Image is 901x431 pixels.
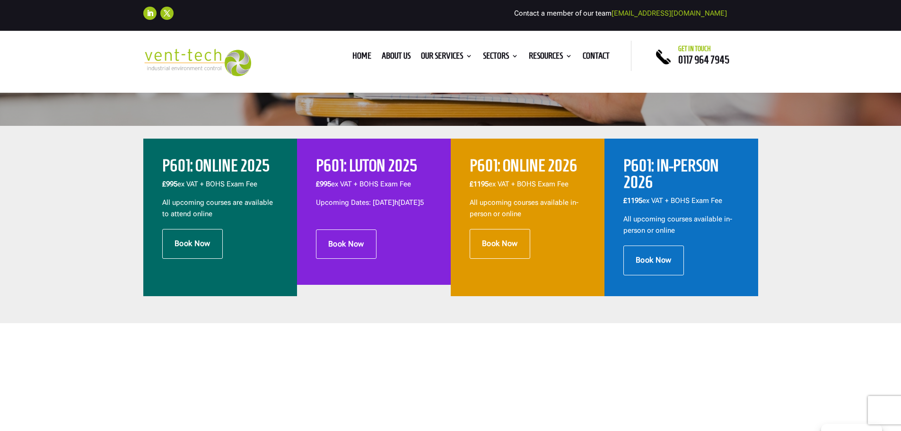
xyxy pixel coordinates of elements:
[514,9,727,18] span: Contact a member of our team
[470,180,489,188] b: £1195
[483,53,518,63] a: Sectors
[421,53,472,63] a: Our Services
[470,229,530,258] a: Book Now
[162,180,177,188] b: £995
[143,49,252,77] img: 2023-09-27T08_35_16.549ZVENT-TECH---Clear-background
[623,196,642,205] b: £1195
[470,198,578,218] span: All upcoming courses available in-person or online
[316,179,432,197] p: ex VAT + BOHS Exam Fee
[678,54,729,65] a: 0117 964 7945
[623,195,739,214] p: ex VAT + BOHS Exam Fee
[612,9,727,18] a: [EMAIL_ADDRESS][DOMAIN_NAME]
[162,179,278,197] p: ex VAT + BOHS Exam Fee
[470,179,586,197] p: ex VAT + BOHS Exam Fee
[583,53,610,63] a: Contact
[316,180,331,188] span: £995
[160,7,174,20] a: Follow on X
[162,229,223,258] a: Book Now
[316,197,432,209] p: Upcoming Dates: [DATE]h[DATE]5
[382,53,411,63] a: About us
[529,53,572,63] a: Resources
[316,158,432,179] h2: P601: LUTON 2025
[470,158,586,179] h2: P601: ONLINE 2026
[162,198,273,218] span: All upcoming courses are available to attend online
[316,229,376,259] a: Book Now
[143,7,157,20] a: Follow on LinkedIn
[162,158,278,179] h2: P601: ONLINE 2025
[623,158,739,195] h2: P601: in-person 2026
[623,215,732,235] span: All upcoming courses available in-person or online
[623,246,684,275] a: Book Now
[678,45,711,53] span: Get in touch
[352,53,371,63] a: Home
